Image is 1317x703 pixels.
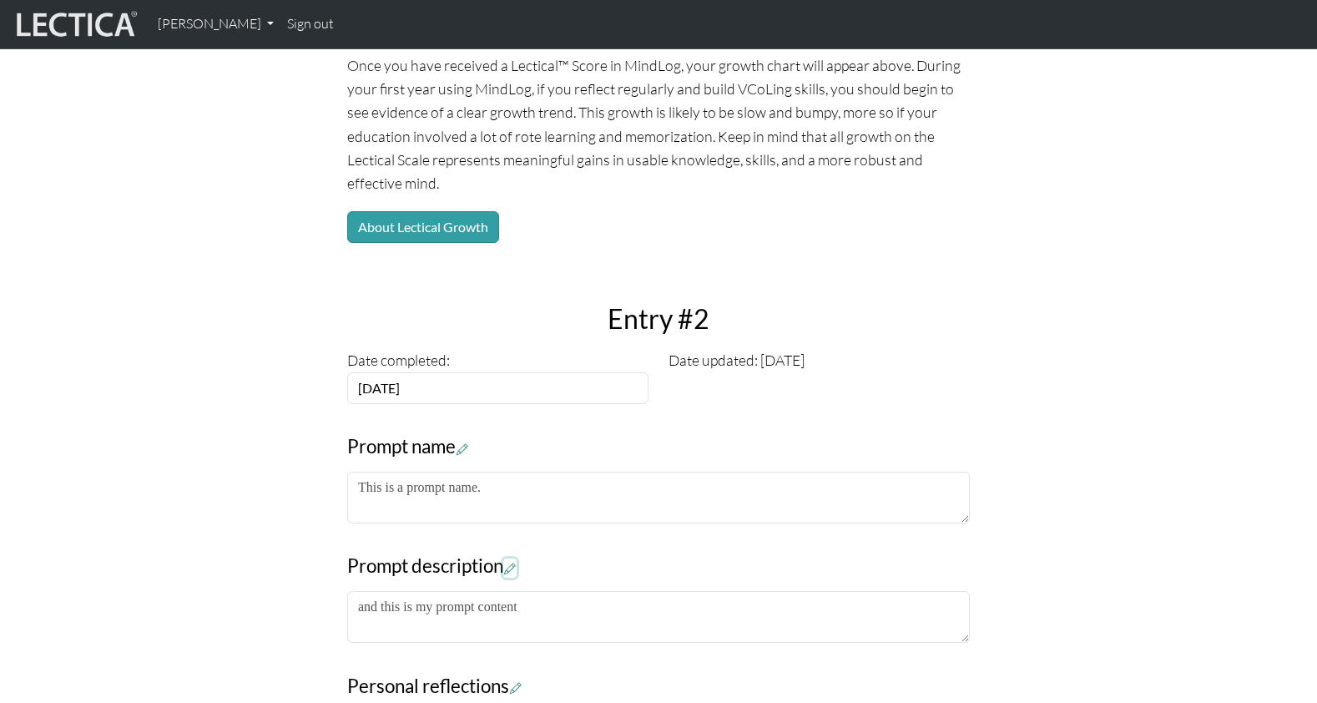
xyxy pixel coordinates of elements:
[337,303,980,335] h2: Entry #2
[13,8,138,40] img: lecticalive
[347,211,499,243] button: About Lectical Growth
[347,53,970,195] p: Once you have received a Lectical™ Score in MindLog, your growth chart will appear above. During ...
[658,348,980,403] div: Date updated: [DATE]
[347,675,970,698] h3: Personal reflections
[280,7,341,42] a: Sign out
[347,348,450,372] label: Date completed:
[151,7,280,42] a: [PERSON_NAME]
[347,436,970,458] h3: Prompt name
[347,555,970,578] h3: Prompt description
